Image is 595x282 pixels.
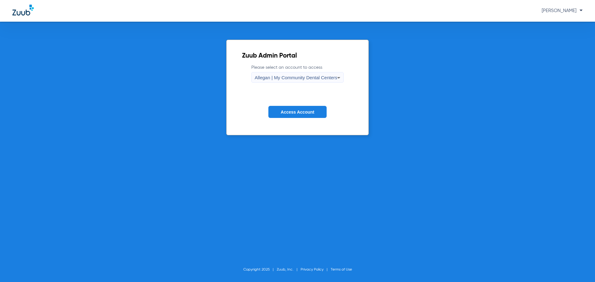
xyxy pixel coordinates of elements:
a: Privacy Policy [301,268,324,271]
button: Access Account [268,106,327,118]
label: Please select an account to access [251,64,344,83]
li: Copyright 2025 [243,267,277,273]
span: Access Account [281,110,314,115]
h2: Zuub Admin Portal [242,53,353,59]
span: [PERSON_NAME] [542,8,583,13]
a: Terms of Use [331,268,352,271]
span: Allegan | My Community Dental Centers [255,75,337,80]
img: Zuub Logo [12,5,34,15]
li: Zuub, Inc. [277,267,301,273]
